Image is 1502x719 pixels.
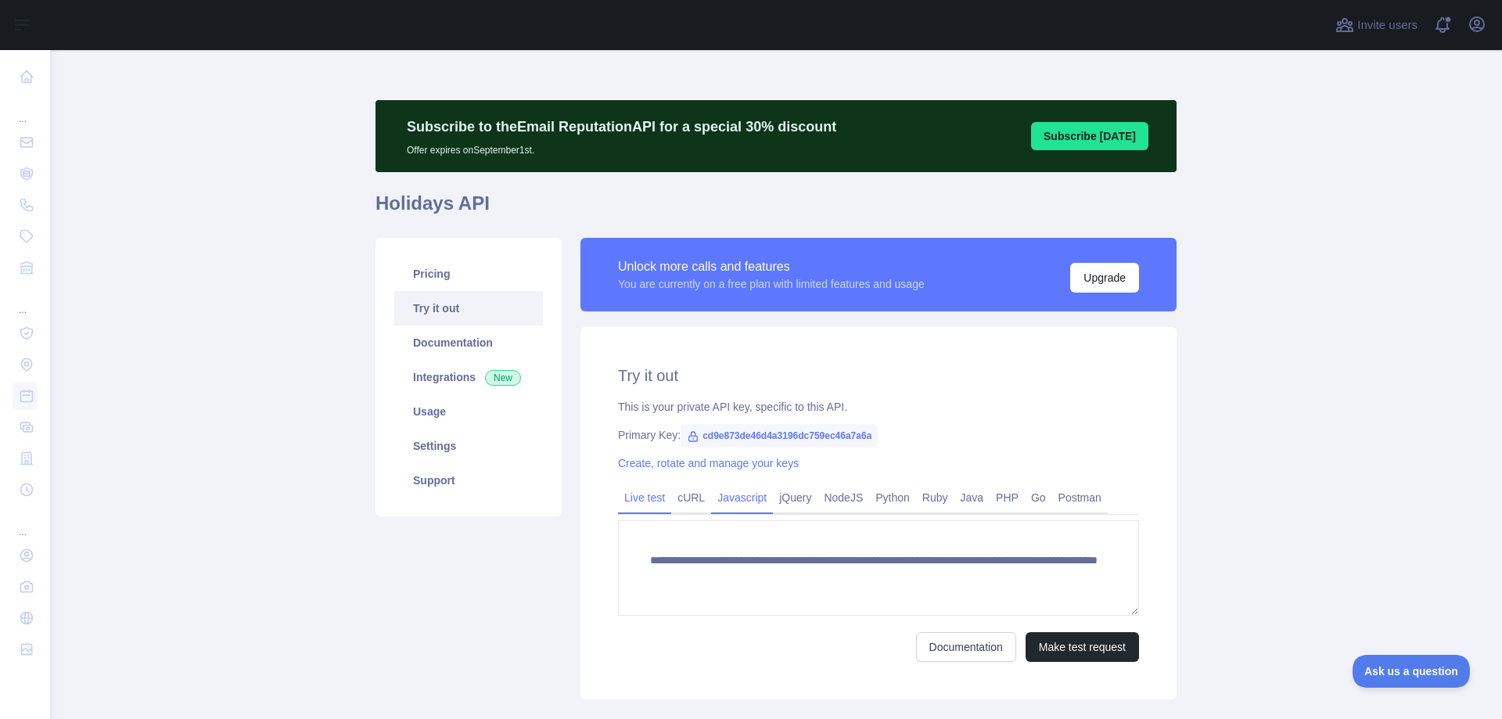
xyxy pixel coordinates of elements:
[13,285,38,316] div: ...
[1332,13,1421,38] button: Invite users
[1357,16,1418,34] span: Invite users
[394,463,543,498] a: Support
[1353,655,1471,688] iframe: Toggle Customer Support
[1031,122,1148,150] button: Subscribe [DATE]
[1070,263,1139,293] button: Upgrade
[618,427,1139,443] div: Primary Key:
[618,276,925,292] div: You are currently on a free plan with limited features and usage
[817,485,869,510] a: NodeJS
[394,394,543,429] a: Usage
[394,360,543,394] a: Integrations New
[954,485,990,510] a: Java
[869,485,916,510] a: Python
[1025,485,1052,510] a: Go
[407,116,836,138] p: Subscribe to the Email Reputation API for a special 30 % discount
[485,370,521,386] span: New
[618,457,799,469] a: Create, rotate and manage your keys
[916,632,1016,662] a: Documentation
[375,191,1177,228] h1: Holidays API
[773,485,817,510] a: jQuery
[618,485,671,510] a: Live test
[618,399,1139,415] div: This is your private API key, specific to this API.
[618,365,1139,386] h2: Try it out
[394,429,543,463] a: Settings
[394,257,543,291] a: Pricing
[990,485,1025,510] a: PHP
[394,291,543,325] a: Try it out
[916,485,954,510] a: Ruby
[671,485,711,510] a: cURL
[711,485,773,510] a: Javascript
[394,325,543,360] a: Documentation
[618,257,925,276] div: Unlock more calls and features
[13,507,38,538] div: ...
[1026,632,1139,662] button: Make test request
[13,94,38,125] div: ...
[407,138,836,156] p: Offer expires on September 1st.
[681,424,878,448] span: cd9e873de46d4a3196dc759ec46a7a6a
[1052,485,1108,510] a: Postman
